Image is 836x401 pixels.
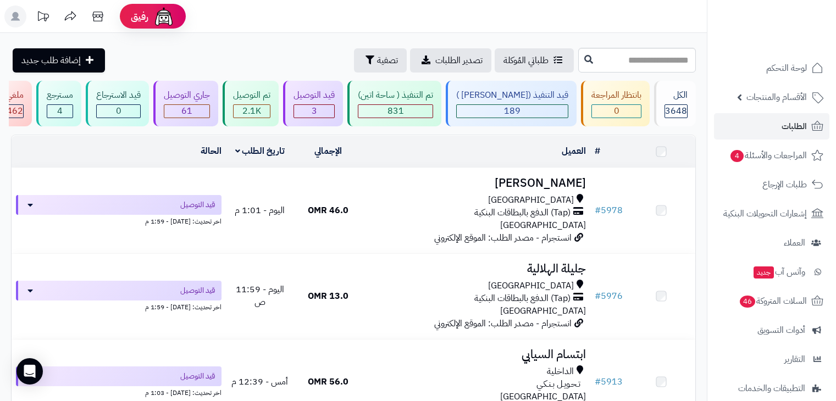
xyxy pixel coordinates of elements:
span: إضافة طلب جديد [21,54,81,67]
a: العميل [562,144,586,158]
a: لوحة التحكم [714,55,829,81]
span: 4 [57,104,63,118]
a: بانتظار المراجعة 0 [579,81,652,126]
div: ملغي [6,89,24,102]
a: تحديثات المنصة [29,5,57,30]
span: 4 [730,150,744,163]
a: الحالة [201,144,222,158]
a: مسترجع 4 [34,81,84,126]
h3: جليلة الهلالية [367,263,585,275]
span: لوحة التحكم [766,60,807,76]
a: الإجمالي [314,144,342,158]
span: 13.0 OMR [308,289,348,303]
span: [GEOGRAPHIC_DATA] [488,194,574,207]
a: التقارير [714,346,829,372]
span: [GEOGRAPHIC_DATA] [500,219,586,232]
span: 46.0 OMR [308,204,348,217]
a: قيد التنفيذ ([PERSON_NAME] ) 189 [444,81,579,126]
div: قيد التنفيذ ([PERSON_NAME] ) [456,89,568,102]
a: طلباتي المُوكلة [495,48,574,73]
span: 0 [116,104,121,118]
div: مسترجع [47,89,73,102]
span: العملاء [784,235,805,250]
span: 2.1K [242,104,261,118]
span: # [595,204,601,217]
a: # [595,144,600,158]
span: جديد [754,266,774,279]
div: جاري التوصيل [164,89,210,102]
span: 189 [504,104,521,118]
a: الكل3648 [652,81,698,126]
span: 3648 [665,104,687,118]
span: 3 [312,104,317,118]
span: التقارير [784,352,805,367]
div: 61 [164,105,209,118]
a: #5978 [595,204,623,217]
div: 831 [358,105,433,118]
span: اليوم - 11:59 ص [236,283,284,309]
h3: [PERSON_NAME] [367,177,585,190]
span: تصدير الطلبات [435,54,483,67]
a: قيد الاسترجاع 0 [84,81,151,126]
span: 0 [614,104,619,118]
span: أمس - 12:39 م [231,375,288,388]
span: # [595,289,601,303]
img: logo-2.png [761,23,826,46]
a: إشعارات التحويلات البنكية [714,200,829,227]
div: 4 [47,105,73,118]
button: تصفية [354,48,407,73]
span: أدوات التسويق [757,322,805,338]
div: تم التنفيذ ( ساحة اتين) [358,89,433,102]
span: (Tap) الدفع بالبطاقات البنكية [474,292,571,305]
a: قيد التوصيل 3 [281,81,345,126]
span: # [595,375,601,388]
img: ai-face.png [153,5,175,27]
div: الكل [665,89,688,102]
a: العملاء [714,230,829,256]
a: وآتس آبجديد [714,259,829,285]
span: (Tap) الدفع بالبطاقات البنكية [474,207,571,219]
div: قيد التوصيل [294,89,335,102]
a: طلبات الإرجاع [714,171,829,198]
div: 2098 [234,105,270,118]
a: الطلبات [714,113,829,140]
a: جاري التوصيل 61 [151,81,220,126]
span: انستجرام - مصدر الطلب: الموقع الإلكتروني [434,231,572,244]
a: #5913 [595,375,623,388]
span: [GEOGRAPHIC_DATA] [488,280,574,292]
span: قيد التوصيل [180,371,215,382]
div: 0 [97,105,140,118]
span: 831 [387,104,404,118]
a: تم التوصيل 2.1K [220,81,281,126]
span: رفيق [131,10,148,23]
span: الطلبات [782,119,807,134]
div: Open Intercom Messenger [16,358,43,385]
span: انستجرام - مصدر الطلب: الموقع الإلكتروني [434,317,572,330]
a: إضافة طلب جديد [13,48,105,73]
span: طلبات الإرجاع [762,177,807,192]
div: بانتظار المراجعة [591,89,641,102]
div: قيد الاسترجاع [96,89,141,102]
span: إشعارات التحويلات البنكية [723,206,807,221]
div: تم التوصيل [233,89,270,102]
span: 61 [181,104,192,118]
span: 46 [739,296,755,308]
h3: ابتسام السيابي [367,348,585,361]
span: طلباتي المُوكلة [503,54,549,67]
span: الأقسام والمنتجات [746,90,807,105]
div: 189 [457,105,568,118]
span: قيد التوصيل [180,285,215,296]
span: تـحـويـل بـنـكـي [536,378,580,391]
span: وآتس آب [752,264,805,280]
a: تصدير الطلبات [410,48,491,73]
a: أدوات التسويق [714,317,829,343]
span: تصفية [377,54,398,67]
a: السلات المتروكة46 [714,288,829,314]
div: 3 [294,105,334,118]
div: 0 [592,105,641,118]
span: المراجعات والأسئلة [729,148,807,163]
span: السلات المتروكة [739,293,807,309]
a: تاريخ الطلب [235,144,285,158]
div: 462 [7,105,23,118]
span: 462 [7,104,23,118]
